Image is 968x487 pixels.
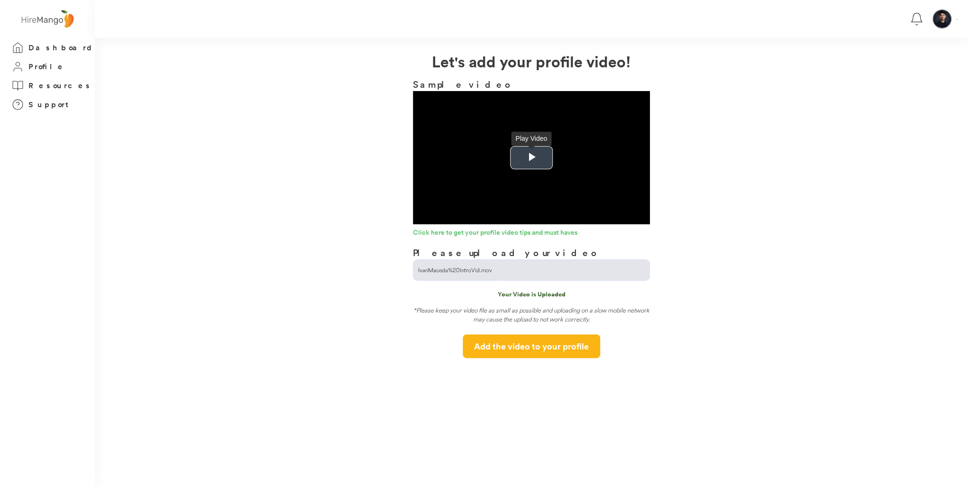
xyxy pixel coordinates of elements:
[413,246,600,259] h3: Please upload your video
[413,77,650,91] h3: Sample video
[28,99,73,110] h3: Support
[413,306,650,327] div: *Please keep your video file as small as possible and uploading on a slow mobile network may caus...
[28,61,65,73] h3: Profile
[413,91,650,224] div: Video Player
[413,290,650,299] div: Your Video is Uploaded
[18,8,76,30] img: logo%20-%20hiremango%20gray.png
[956,19,958,20] img: Vector
[463,334,600,358] button: Add the video to your profile
[95,50,968,73] h2: Let's add your profile video!
[933,10,951,28] img: Headshot.jpg.png
[28,42,95,54] h3: Dashboard
[28,80,92,92] h3: Resources
[413,229,650,239] a: Click here to get your profile video tips and must haves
